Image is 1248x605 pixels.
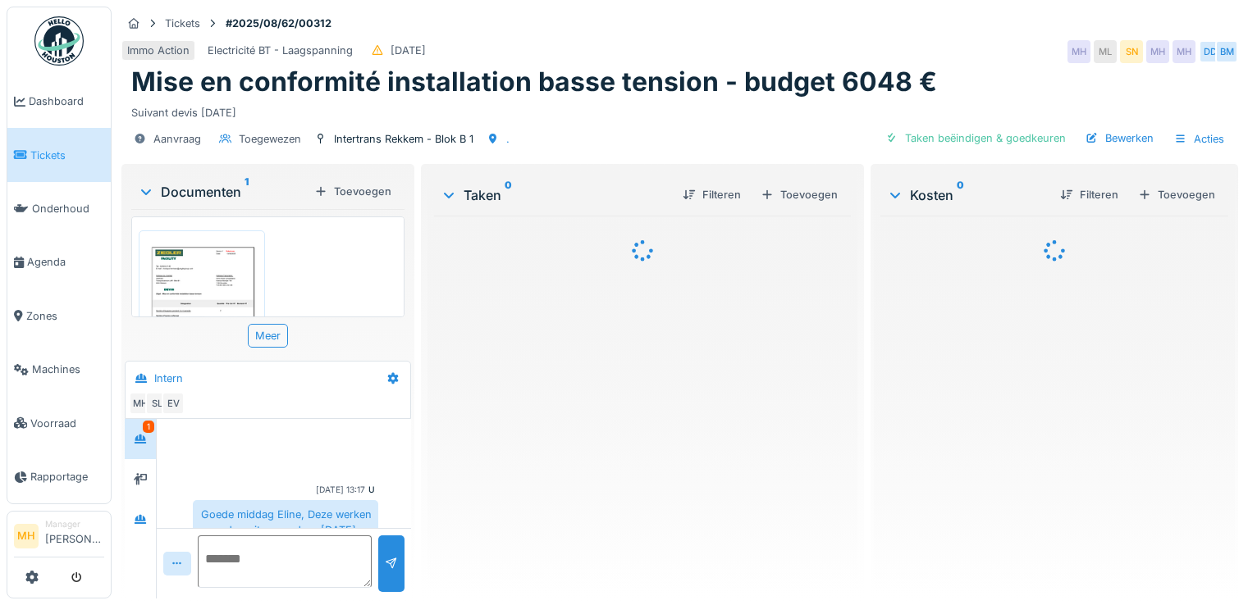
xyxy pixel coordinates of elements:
div: Filteren [676,184,747,206]
div: Tickets [165,16,200,31]
a: Onderhoud [7,182,111,235]
div: 1 [143,421,154,433]
img: Badge_color-CXgf-gQk.svg [34,16,84,66]
a: Rapportage [7,450,111,503]
a: Tickets [7,128,111,181]
div: MH [1173,40,1195,63]
div: Filteren [1054,184,1125,206]
div: U [368,484,375,496]
div: Acties [1167,127,1232,151]
span: Rapportage [30,469,104,484]
div: MH [1067,40,1090,63]
div: [DATE] [391,43,426,58]
sup: 0 [957,185,964,205]
div: MH [1146,40,1169,63]
a: Voorraad [7,396,111,449]
div: Immo Action [127,43,190,58]
div: Manager [45,518,104,530]
div: Taken beëindigen & goedkeuren [879,127,1072,149]
a: MH Manager[PERSON_NAME] [14,518,104,557]
div: Intertrans Rekkem - Blok B 1 [334,131,473,147]
div: MH [129,392,152,415]
div: Goede middag Eline, Deze werken worden uitgevoerd op [DATE] en [DATE]. [193,500,378,561]
div: Taken [441,185,670,205]
a: Dashboard [7,75,111,128]
span: Tickets [30,148,104,163]
sup: 1 [245,182,249,202]
strong: #2025/08/62/00312 [219,16,338,31]
sup: 0 [505,185,512,205]
div: Documenten [138,182,308,202]
div: Toegewezen [239,131,301,147]
span: Zones [26,308,104,324]
div: BM [1215,40,1238,63]
span: Voorraad [30,416,104,431]
span: Machines [32,362,104,377]
li: [PERSON_NAME] [45,518,104,553]
div: . [506,131,510,147]
li: MH [14,524,39,548]
div: Kosten [887,185,1047,205]
div: Bewerken [1079,127,1160,149]
div: Toevoegen [1131,184,1222,206]
div: Suivant devis [DATE] [131,98,1228,121]
h1: Mise en conformité installation basse tension - budget 6048 € [131,66,937,98]
div: Electricité BT - Laagspanning [208,43,353,58]
div: EV [162,392,185,415]
div: SN [1120,40,1143,63]
div: Aanvraag [153,131,201,147]
div: SL [145,392,168,415]
div: ML [1094,40,1117,63]
div: DD [1199,40,1222,63]
a: Machines [7,343,111,396]
div: Toevoegen [308,180,398,202]
span: Agenda [27,254,104,270]
span: Dashboard [29,93,104,109]
a: Agenda [7,235,111,289]
div: Meer [248,324,288,348]
img: qck9usfw30tvt1tmsoot38tojr2z [143,234,261,401]
a: Zones [7,289,111,343]
div: [DATE] 13:17 [316,484,365,496]
span: Onderhoud [32,201,104,216]
div: Intern [154,371,183,386]
div: Toevoegen [754,184,844,206]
